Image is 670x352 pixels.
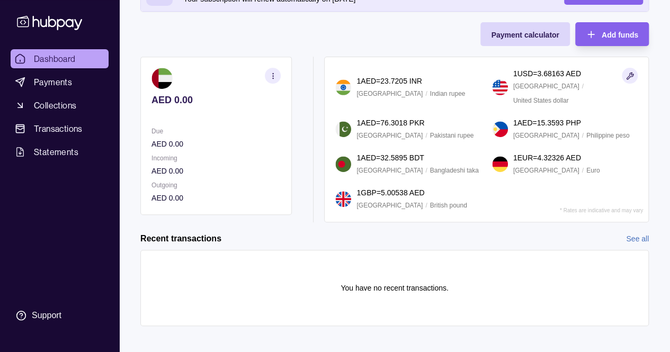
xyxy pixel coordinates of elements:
[430,130,474,141] p: Pakistani rupee
[425,200,427,211] p: /
[430,200,467,211] p: British pound
[151,179,281,191] p: Outgoing
[425,130,427,141] p: /
[586,165,600,176] p: Euro
[513,95,569,106] p: United States dollar
[140,233,221,245] h2: Recent transactions
[151,68,173,89] img: ae
[356,117,424,129] p: 1 AED = 76.3018 PKR
[575,22,649,46] button: Add funds
[11,96,109,115] a: Collections
[34,146,78,158] span: Statements
[151,192,281,204] p: AED 0.00
[582,80,584,92] p: /
[492,156,508,172] img: de
[335,156,351,172] img: bd
[356,187,424,198] p: 1 GBP = 5.00538 AED
[492,121,508,137] img: ph
[356,88,423,100] p: [GEOGRAPHIC_DATA]
[32,310,61,321] div: Support
[356,130,423,141] p: [GEOGRAPHIC_DATA]
[335,191,351,207] img: gb
[151,138,281,150] p: AED 0.00
[430,165,479,176] p: Bangladeshi taka
[356,152,424,164] p: 1 AED = 32.5895 BDT
[151,165,281,177] p: AED 0.00
[513,130,579,141] p: [GEOGRAPHIC_DATA]
[430,88,466,100] p: Indian rupee
[341,282,448,294] p: You have no recent transactions.
[11,142,109,161] a: Statements
[491,31,559,39] span: Payment calculator
[151,94,281,106] p: AED 0.00
[34,99,76,112] span: Collections
[513,165,579,176] p: [GEOGRAPHIC_DATA]
[560,207,643,213] p: * Rates are indicative and may vary
[11,304,109,327] a: Support
[582,130,584,141] p: /
[335,79,351,95] img: in
[586,130,629,141] p: Philippine peso
[11,73,109,92] a: Payments
[151,152,281,164] p: Incoming
[11,119,109,138] a: Transactions
[513,80,579,92] p: [GEOGRAPHIC_DATA]
[582,165,584,176] p: /
[480,22,569,46] button: Payment calculator
[151,125,281,137] p: Due
[11,49,109,68] a: Dashboard
[356,200,423,211] p: [GEOGRAPHIC_DATA]
[356,75,422,87] p: 1 AED = 23.7205 INR
[492,79,508,95] img: us
[602,31,638,39] span: Add funds
[626,233,649,245] a: See all
[513,117,581,129] p: 1 AED = 15.3593 PHP
[513,152,581,164] p: 1 EUR = 4.32326 AED
[425,88,427,100] p: /
[513,68,581,79] p: 1 USD = 3.68163 AED
[356,165,423,176] p: [GEOGRAPHIC_DATA]
[425,165,427,176] p: /
[34,122,83,135] span: Transactions
[34,76,72,88] span: Payments
[335,121,351,137] img: pk
[34,52,76,65] span: Dashboard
